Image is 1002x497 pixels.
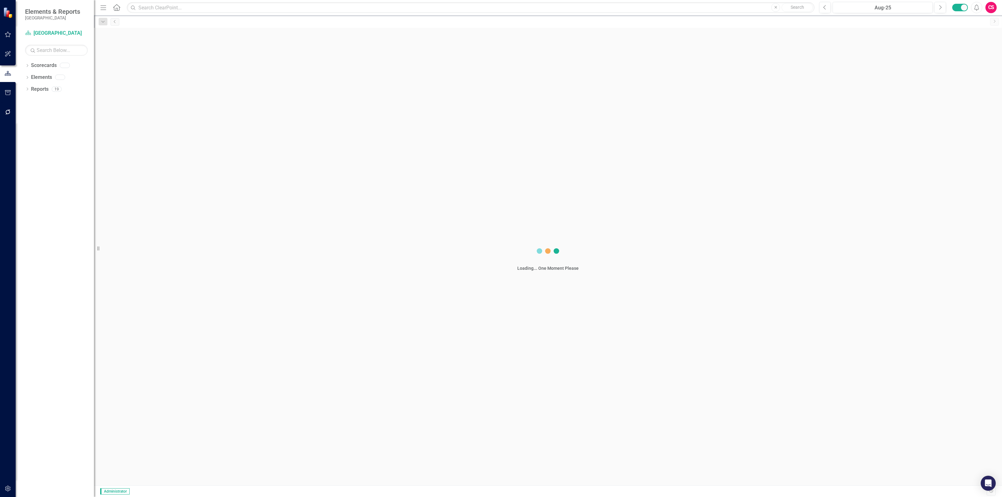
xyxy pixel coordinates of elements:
[791,5,804,10] span: Search
[25,45,88,56] input: Search Below...
[985,2,997,13] button: CS
[31,86,49,93] a: Reports
[31,62,57,69] a: Scorecards
[127,2,814,13] input: Search ClearPoint...
[25,8,80,15] span: Elements & Reports
[782,3,813,12] button: Search
[100,488,130,494] span: Administrator
[25,30,88,37] a: [GEOGRAPHIC_DATA]
[3,7,14,18] img: ClearPoint Strategy
[31,74,52,81] a: Elements
[981,476,996,491] div: Open Intercom Messenger
[25,15,80,20] small: [GEOGRAPHIC_DATA]
[835,4,931,12] div: Aug-25
[833,2,933,13] button: Aug-25
[517,265,579,271] div: Loading... One Moment Please
[52,86,62,92] div: 19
